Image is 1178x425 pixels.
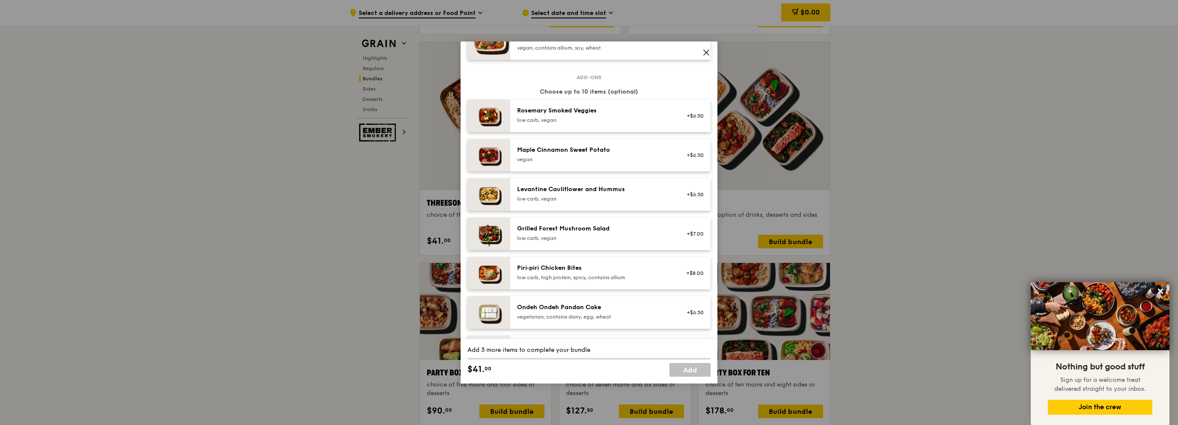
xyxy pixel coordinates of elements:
[467,139,510,171] img: daily_normal_Maple_Cinnamon_Sweet_Potato__Horizontal_.jpg
[467,88,711,96] div: Choose up to 10 items (optional)
[517,195,671,202] div: low carb, vegan
[517,185,671,194] div: Levantine Cauliflower and Hummus
[1048,400,1152,415] button: Join the crew
[467,178,510,211] img: daily_normal_Levantine_Cauliflower_and_Hummus__Horizontal_.jpg
[681,309,704,316] div: +$6.50
[517,235,671,242] div: low carb, vegan
[517,224,671,233] div: Grilled Forest Mushroom Salad
[485,365,491,372] span: 00
[517,313,671,320] div: vegetarian, contains dairy, egg, wheat
[1054,376,1146,393] span: Sign up for a welcome treat delivered straight to your inbox.
[681,152,704,159] div: +$6.50
[517,264,671,272] div: Piri‑piri Chicken Bites
[517,146,671,154] div: Maple Cinnamon Sweet Potato
[669,363,711,377] a: Add
[681,191,704,198] div: +$6.50
[681,270,704,277] div: +$8.00
[517,156,671,163] div: vegan
[517,274,671,281] div: low carb, high protein, spicy, contains allium
[467,218,510,250] img: daily_normal_Grilled-Forest-Mushroom-Salad-HORZ.jpg
[573,74,605,81] span: Add-ons
[467,100,510,132] img: daily_normal_Thyme-Rosemary-Zucchini-HORZ.jpg
[681,230,704,237] div: +$7.00
[517,303,671,312] div: Ondeh Ondeh Pandan Cake
[517,117,671,124] div: low carb, vegan
[681,112,704,119] div: +$6.50
[1056,362,1145,372] span: Nothing but good stuff
[1154,284,1167,298] button: Close
[467,363,485,376] span: $41.
[467,346,711,354] div: Add 3 more items to complete your bundle
[467,336,510,368] img: daily_normal_Seasonal_Fruit_Parcel__Horizontal_.jpg
[467,257,510,289] img: daily_normal_Piri-Piri-Chicken-Bites-HORZ.jpg
[517,44,671,51] div: vegan, contains allium, soy, wheat
[1031,282,1169,350] img: DSC07876-Edit02-Large.jpeg
[467,296,510,329] img: daily_normal_Ondeh_Ondeh_Pandan_Cake-HORZ.jpg
[517,106,671,115] div: Rosemary Smoked Veggies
